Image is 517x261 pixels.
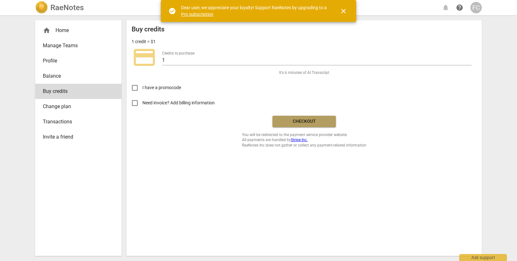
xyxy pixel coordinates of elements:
[35,23,121,38] div: Home
[35,1,48,14] img: Logo
[35,99,121,114] a: Change plan
[470,2,482,13] button: FC
[35,84,121,99] a: Buy credits
[35,1,84,14] a: LogoRaeNotes
[340,7,347,15] span: close
[336,3,351,19] button: Close
[162,51,194,55] label: Credits to purchase
[43,133,109,141] span: Invite a friend
[43,103,109,110] span: Change plan
[35,129,121,145] a: Invite a friend
[242,132,366,148] span: You will be redirected to the payment service provider website. All payments are handled by RaeNo...
[142,100,216,106] span: Need invoice? Add billing information
[50,3,84,12] h2: RaeNotes
[35,114,121,129] a: Transactions
[132,25,165,33] h2: Buy credits
[291,138,308,142] a: Stripe Inc.
[43,27,50,34] span: home
[35,38,121,53] a: Manage Teams
[168,7,176,15] span: check_circle
[43,118,109,126] span: Transactions
[181,4,328,17] div: Dear user, we appreciate your loyalty! Support RaeNotes by upgrading to a
[279,70,329,75] span: It's 6 minutes of AI Transcript
[181,12,213,17] a: Pro subscription
[132,45,157,70] span: credit_card
[272,116,336,127] button: Checkout
[142,84,181,91] span: I have a promocode
[43,88,109,95] span: Buy credits
[454,2,465,13] a: Help
[132,38,156,45] p: 1 credit = $1
[43,72,109,80] span: Balance
[43,42,109,49] span: Manage Teams
[459,254,507,261] div: Ask support
[278,118,331,125] span: Checkout
[456,4,463,11] span: help
[43,57,109,65] span: Profile
[35,69,121,84] a: Balance
[43,27,109,34] div: Home
[35,53,121,69] a: Profile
